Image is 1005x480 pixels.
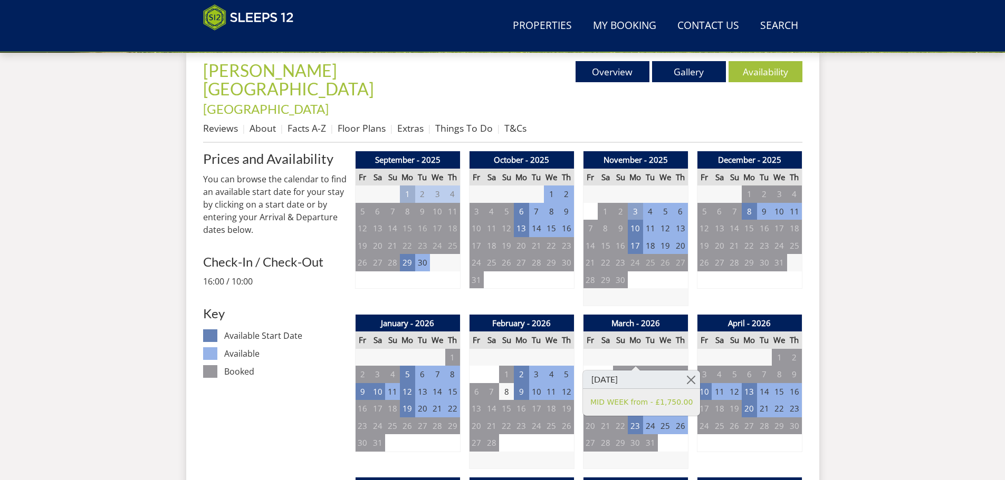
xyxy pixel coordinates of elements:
[643,169,658,186] th: Tu
[583,417,598,435] td: 20
[469,315,574,332] th: February - 2026
[742,203,757,220] td: 8
[742,254,757,271] td: 29
[385,203,400,220] td: 7
[544,400,559,417] td: 18
[400,220,415,237] td: 15
[673,254,688,271] td: 27
[559,400,574,417] td: 19
[583,315,688,332] th: March - 2026
[757,383,772,400] td: 14
[628,237,643,254] td: 17
[697,400,712,417] td: 17
[385,366,400,383] td: 4
[544,366,559,383] td: 4
[712,331,726,349] th: Sa
[742,169,757,186] th: Mo
[385,220,400,237] td: 14
[787,220,802,237] td: 18
[727,220,742,237] td: 14
[544,220,559,237] td: 15
[697,315,802,332] th: April - 2026
[203,4,294,31] img: Sleeps 12
[370,400,385,417] td: 17
[415,417,430,435] td: 27
[729,61,802,82] a: Availability
[355,151,460,169] th: September - 2025
[529,417,544,435] td: 24
[400,366,415,383] td: 5
[559,185,574,203] td: 2
[727,203,742,220] td: 7
[430,203,445,220] td: 10
[628,254,643,271] td: 24
[355,417,370,435] td: 23
[499,220,514,237] td: 12
[559,169,574,186] th: Th
[370,366,385,383] td: 3
[628,169,643,186] th: Mo
[484,254,499,271] td: 25
[712,220,726,237] td: 13
[787,185,802,203] td: 4
[787,400,802,417] td: 23
[643,331,658,349] th: Tu
[355,400,370,417] td: 16
[772,237,787,254] td: 24
[613,331,628,349] th: Su
[658,169,673,186] th: We
[355,331,370,349] th: Fr
[559,366,574,383] td: 5
[370,237,385,254] td: 20
[598,237,612,254] td: 15
[484,169,499,186] th: Sa
[742,185,757,203] td: 1
[712,366,726,383] td: 4
[613,169,628,186] th: Su
[598,271,612,289] td: 29
[203,307,347,320] h3: Key
[559,254,574,271] td: 30
[224,347,346,360] dd: Available
[469,169,484,186] th: Fr
[727,331,742,349] th: Su
[514,254,529,271] td: 27
[400,417,415,435] td: 26
[598,203,612,220] td: 1
[529,400,544,417] td: 17
[400,169,415,186] th: Mo
[445,203,460,220] td: 11
[673,14,743,38] a: Contact Us
[598,331,612,349] th: Sa
[643,254,658,271] td: 25
[385,383,400,400] td: 11
[288,122,326,134] a: Facts A-Z
[697,203,712,220] td: 5
[559,331,574,349] th: Th
[469,400,484,417] td: 13
[742,383,757,400] td: 13
[355,383,370,400] td: 9
[544,383,559,400] td: 11
[559,203,574,220] td: 9
[415,220,430,237] td: 16
[787,349,802,366] td: 2
[400,400,415,417] td: 19
[652,61,726,82] a: Gallery
[772,169,787,186] th: We
[203,122,238,134] a: Reviews
[583,331,598,349] th: Fr
[529,203,544,220] td: 7
[484,417,499,435] td: 21
[499,331,514,349] th: Su
[400,203,415,220] td: 8
[576,61,649,82] a: Overview
[697,237,712,254] td: 19
[772,331,787,349] th: We
[598,254,612,271] td: 22
[469,203,484,220] td: 3
[658,366,673,383] td: 4
[772,383,787,400] td: 15
[385,169,400,186] th: Su
[430,331,445,349] th: We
